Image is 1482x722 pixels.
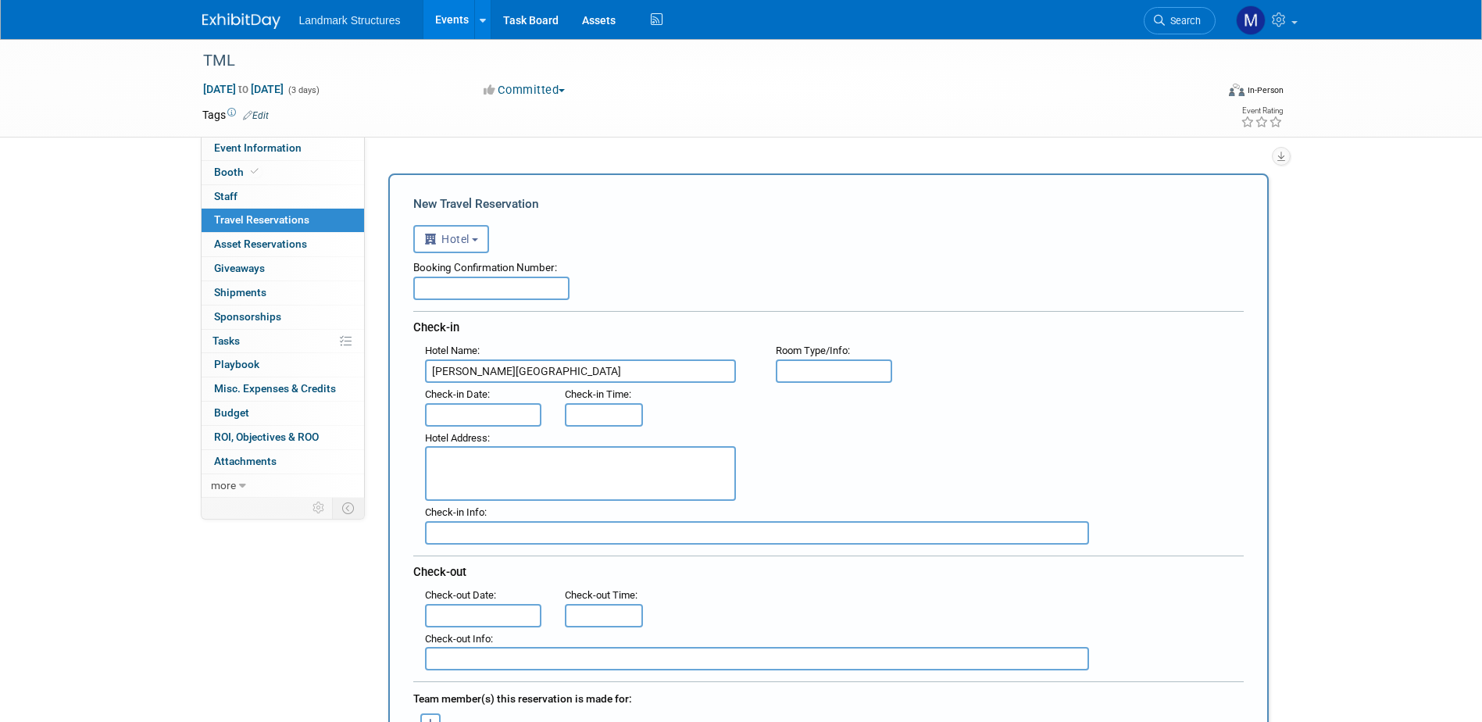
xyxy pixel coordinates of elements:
a: Attachments [202,450,364,474]
div: In-Person [1247,84,1284,96]
a: more [202,474,364,498]
span: Check-out Time [565,589,635,601]
span: Playbook [214,358,259,370]
a: Sponsorships [202,306,364,329]
span: Check-in [413,320,459,334]
span: Asset Reservations [214,238,307,250]
a: Search [1144,7,1216,34]
div: Event Rating [1241,107,1283,115]
span: Hotel [424,233,470,245]
img: Format-Inperson.png [1229,84,1245,96]
small: : [776,345,850,356]
small: : [425,345,480,356]
small: : [425,589,496,601]
a: Playbook [202,353,364,377]
div: Event Format [1123,81,1284,105]
a: Staff [202,185,364,209]
span: Check-out [413,565,466,579]
small: : [425,432,490,444]
span: to [236,83,251,95]
td: Tags [202,107,269,123]
span: Travel Reservations [214,213,309,226]
div: Team member(s) this reservation is made for: [413,684,1244,709]
span: more [211,479,236,491]
span: Check-out Info [425,633,491,645]
a: Edit [243,110,269,121]
span: (3 days) [287,85,320,95]
span: Check-in Date [425,388,487,400]
span: Shipments [214,286,266,298]
img: Maryann Tijerina [1236,5,1266,35]
span: Booth [214,166,262,178]
small: : [565,589,637,601]
span: Sponsorships [214,310,281,323]
td: Personalize Event Tab Strip [305,498,333,518]
body: Rich Text Area. Press ALT-0 for help. [9,6,808,23]
span: Tasks [212,334,240,347]
button: Hotel [413,225,490,253]
a: Misc. Expenses & Credits [202,377,364,401]
a: Travel Reservations [202,209,364,232]
small: : [425,506,487,518]
span: Check-in Time [565,388,629,400]
span: Giveaways [214,262,265,274]
a: Giveaways [202,257,364,281]
a: ROI, Objectives & ROO [202,426,364,449]
span: Hotel Name [425,345,477,356]
a: Asset Reservations [202,233,364,256]
a: Tasks [202,330,364,353]
span: Budget [214,406,249,419]
span: Event Information [214,141,302,154]
img: ExhibitDay [202,13,280,29]
div: TML [198,47,1192,75]
span: [DATE] [DATE] [202,82,284,96]
span: ROI, Objectives & ROO [214,431,319,443]
span: Search [1165,15,1201,27]
small: : [425,388,490,400]
span: Room Type/Info [776,345,848,356]
small: : [565,388,631,400]
td: Toggle Event Tabs [332,498,364,518]
button: Committed [478,82,571,98]
div: Booking Confirmation Number: [413,253,1244,277]
i: Booth reservation complete [251,167,259,176]
a: Event Information [202,137,364,160]
a: Budget [202,402,364,425]
span: Staff [214,190,237,202]
small: : [425,633,493,645]
a: Shipments [202,281,364,305]
span: Hotel Address [425,432,487,444]
a: Booth [202,161,364,184]
span: Attachments [214,455,277,467]
div: New Travel Reservation [413,195,1244,213]
span: Check-in Info [425,506,484,518]
span: Landmark Structures [299,14,401,27]
span: Check-out Date [425,589,494,601]
span: Misc. Expenses & Credits [214,382,336,395]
